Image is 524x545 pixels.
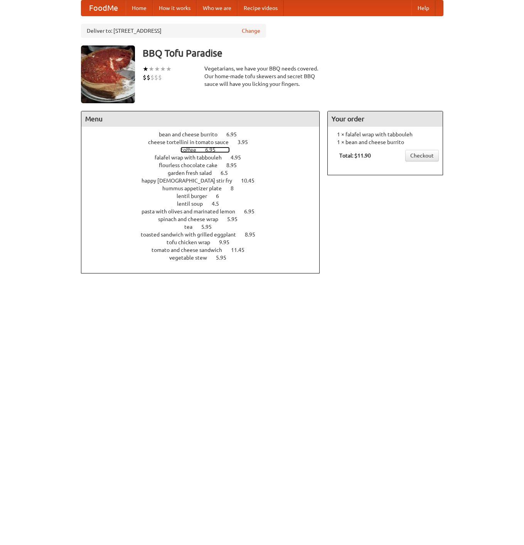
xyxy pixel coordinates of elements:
[226,162,244,168] span: 8.95
[219,239,237,245] span: 9.95
[212,201,227,207] span: 4.5
[159,162,251,168] a: flourless chocolate cake 8.95
[205,147,223,153] span: 6.95
[167,239,218,245] span: tofu chicken wrap
[216,255,234,261] span: 5.95
[150,73,154,82] li: $
[162,185,248,191] a: hummus appetizer plate 8
[147,73,150,82] li: $
[158,73,162,82] li: $
[221,170,236,176] span: 6.5
[141,231,270,238] a: toasted sandwich with grilled eggplant 8.95
[177,201,233,207] a: lentil soup 4.5
[231,154,249,161] span: 4.95
[332,131,439,138] li: 1 × falafel wrap with tabbouleh
[159,131,251,138] a: bean and cheese burrito 6.95
[154,73,158,82] li: $
[328,111,443,127] h4: Your order
[148,65,154,73] li: ★
[152,247,230,253] span: tomato and cheese sandwich
[231,247,252,253] span: 11.45
[142,178,269,184] a: happy [DEMOGRAPHIC_DATA] stir fry 10.45
[177,193,233,199] a: lentil burger 6
[242,27,260,35] a: Change
[155,154,229,161] span: falafel wrap with tabbouleh
[197,0,238,16] a: Who we are
[244,208,262,215] span: 6.95
[238,139,256,145] span: 3.95
[152,247,259,253] a: tomato and cheese sandwich 11.45
[411,0,435,16] a: Help
[169,255,215,261] span: vegetable stew
[169,255,241,261] a: vegetable stew 5.95
[166,65,172,73] li: ★
[245,231,263,238] span: 8.95
[142,178,240,184] span: happy [DEMOGRAPHIC_DATA] stir fry
[142,208,269,215] a: pasta with olives and marinated lemon 6.95
[126,0,153,16] a: Home
[231,185,241,191] span: 8
[405,150,439,161] a: Checkout
[159,131,225,138] span: bean and cheese burrito
[180,147,230,153] a: coffee 6.95
[339,153,371,159] b: Total: $11.90
[168,170,219,176] span: garden fresh salad
[226,131,244,138] span: 6.95
[180,147,204,153] span: coffee
[81,0,126,16] a: FoodMe
[184,224,226,230] a: tea 5.95
[143,65,148,73] li: ★
[148,139,262,145] a: cheese tortellini in tomato sauce 3.95
[238,0,284,16] a: Recipe videos
[81,45,135,103] img: angular.jpg
[177,193,215,199] span: lentil burger
[201,224,219,230] span: 5.95
[332,138,439,146] li: 1 × bean and cheese burrito
[153,0,197,16] a: How it works
[162,185,229,191] span: hummus appetizer plate
[159,162,225,168] span: flourless chocolate cake
[204,65,320,88] div: Vegetarians, we have your BBQ needs covered. Our home-made tofu skewers and secret BBQ sauce will...
[155,154,255,161] a: falafel wrap with tabbouleh 4.95
[143,73,147,82] li: $
[81,111,320,127] h4: Menu
[167,239,244,245] a: tofu chicken wrap 9.95
[141,231,244,238] span: toasted sandwich with grilled eggplant
[184,224,200,230] span: tea
[158,216,226,222] span: spinach and cheese wrap
[160,65,166,73] li: ★
[142,208,243,215] span: pasta with olives and marinated lemon
[177,201,211,207] span: lentil soup
[168,170,242,176] a: garden fresh salad 6.5
[148,139,236,145] span: cheese tortellini in tomato sauce
[227,216,245,222] span: 5.95
[143,45,443,61] h3: BBQ Tofu Paradise
[81,24,266,38] div: Deliver to: [STREET_ADDRESS]
[216,193,227,199] span: 6
[154,65,160,73] li: ★
[241,178,262,184] span: 10.45
[158,216,252,222] a: spinach and cheese wrap 5.95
